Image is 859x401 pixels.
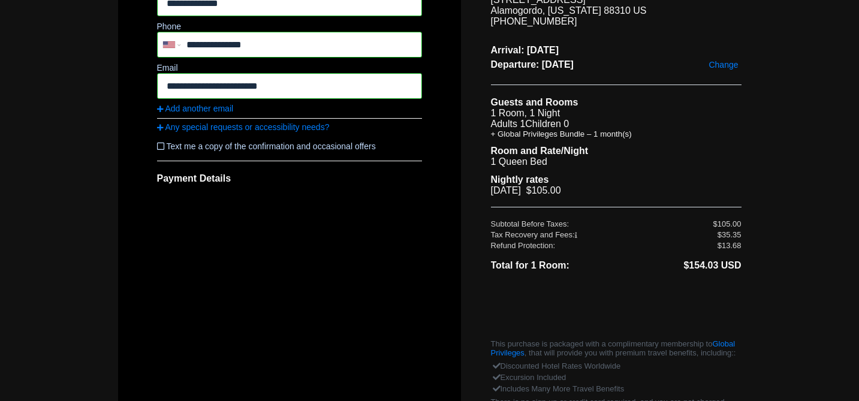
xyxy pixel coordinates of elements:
[604,5,631,16] span: 88310
[491,16,742,27] div: [PHONE_NUMBER]
[491,291,742,314] iframe: PayPal Message 1
[494,372,739,383] div: Excursion Included
[491,146,589,156] b: Room and Rate/Night
[491,119,742,129] li: Adults 1
[718,241,742,250] div: $13.68
[158,33,183,56] div: United States: +1
[713,219,742,228] div: $105.00
[706,57,741,73] a: Change
[491,258,616,273] li: Total for 1 Room:
[491,219,713,228] div: Subtotal Before Taxes:
[491,108,742,119] li: 1 Room, 1 Night
[548,5,601,16] span: [US_STATE]
[718,230,742,239] div: $35.35
[157,173,231,183] span: Payment Details
[491,45,742,56] span: Arrival: [DATE]
[494,360,739,372] div: Discounted Hotel Rates Worldwide
[157,104,422,113] a: Add another email
[157,122,422,132] a: Any special requests or accessibility needs?
[491,339,736,357] a: Global Privileges
[494,383,739,394] div: Includes Many More Travel Benefits
[157,63,178,73] label: Email
[491,97,578,107] b: Guests and Rooms
[491,129,742,138] li: + Global Privileges Bundle – 1 month(s)
[491,241,718,250] div: Refund Protection:
[157,137,422,156] label: Text me a copy of the confirmation and occasional offers
[525,119,569,129] span: Children 0
[491,339,742,357] p: This purchase is packaged with a complimentary membership to , that will provide you with premium...
[491,5,545,16] span: Alamogordo,
[491,174,549,185] b: Nightly rates
[157,22,181,31] label: Phone
[491,185,561,195] span: [DATE] $105.00
[616,258,742,273] li: $154.03 USD
[491,230,713,239] div: Tax Recovery and Fees:
[491,156,742,167] li: 1 Queen Bed
[633,5,646,16] span: US
[491,59,742,70] span: Departure: [DATE]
